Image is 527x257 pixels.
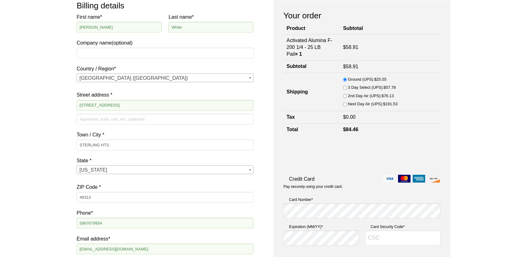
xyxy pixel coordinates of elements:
iframe: reCAPTCHA [283,142,378,166]
span: United States (US) [77,74,253,83]
label: Next Day Air (UPS): [348,101,397,107]
span: (optional) [112,40,133,45]
label: Credit Card [283,175,440,183]
th: Product [283,23,340,34]
label: Email address [77,235,254,243]
th: Tax [283,111,340,123]
span: $ [343,127,346,132]
label: Ground (UPS): [348,76,387,83]
label: 2nd Day Air (UPS): [348,93,394,99]
img: mastercard [398,175,411,183]
span: Michigan [77,166,253,174]
bdi: 58.91 [343,45,358,50]
span: $ [343,45,346,50]
th: Subtotal [283,60,340,73]
input: House number and street name [77,100,254,111]
label: Card Security Code [365,224,440,230]
label: First name [77,13,162,21]
label: Last name [169,13,254,21]
label: Card Number [283,197,440,203]
img: discover [427,175,440,183]
span: $ [382,93,384,98]
span: $ [383,102,385,106]
bdi: 57.78 [384,85,396,90]
label: Country / Region [77,64,254,73]
label: Expiration (MM/YY) [283,224,359,230]
td: Activated Alumina F-200 1/4 - 25 LB Pail [283,34,340,60]
h3: Billing details [77,0,254,11]
span: Country / Region [77,74,254,82]
label: 3 Day Select (UPS): [348,84,396,91]
strong: × 1 [295,51,302,57]
bdi: 76.13 [382,93,394,98]
p: Pay securely using your credit card. [283,184,440,189]
bdi: 0.00 [343,114,355,120]
fieldset: Payment Info [283,194,440,250]
input: CSC [365,231,440,245]
h3: Your order [283,10,440,21]
bdi: 191.53 [383,102,397,106]
bdi: 58.91 [343,64,358,69]
th: Total [283,123,340,136]
span: $ [343,114,346,120]
bdi: 84.46 [343,127,358,132]
label: Town / City [77,131,254,139]
label: ZIP Code [77,183,254,191]
th: Shipping [283,73,340,111]
input: Apartment, suite, unit, etc. (optional) [77,114,254,124]
label: State [77,156,254,165]
span: $ [343,64,346,69]
label: Company name [77,13,254,47]
img: visa [383,175,396,183]
th: Subtotal [340,23,440,34]
label: Phone [77,209,254,217]
span: $ [374,77,377,82]
span: $ [384,85,386,90]
bdi: 25.55 [374,77,387,82]
label: Street address [77,91,254,99]
img: amex [413,175,425,183]
span: State [77,165,254,174]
